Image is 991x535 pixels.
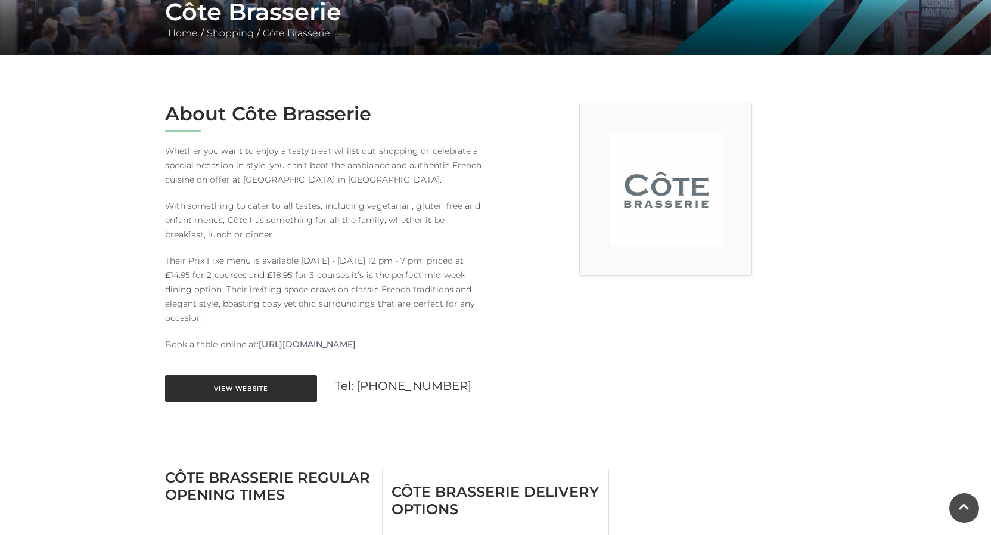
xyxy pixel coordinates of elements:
a: [URL][DOMAIN_NAME] [259,337,355,351]
p: Whether you want to enjoy a tasty treat whilst out shopping or celebrate a special occasion in st... [165,144,487,187]
a: Tel: [PHONE_NUMBER] [335,379,472,393]
p: With something to cater to all tastes, including vegetarian, gluten free and enfant menus, Côte h... [165,199,487,242]
a: View Website [165,375,317,402]
a: Côte Brasserie [260,27,333,39]
h3: Côte Brasserie Regular Opening Times [165,469,373,503]
a: Shopping [204,27,257,39]
p: Book a table online at: [165,337,487,351]
h3: Côte Brasserie Delivery Options [392,483,599,518]
a: Home [165,27,201,39]
p: Their Prix Fixe menu is available [DATE] - [DATE] 12 pm - 7 pm, priced at £14.95 for 2 courses an... [165,253,487,325]
h2: About Côte Brasserie [165,103,487,125]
